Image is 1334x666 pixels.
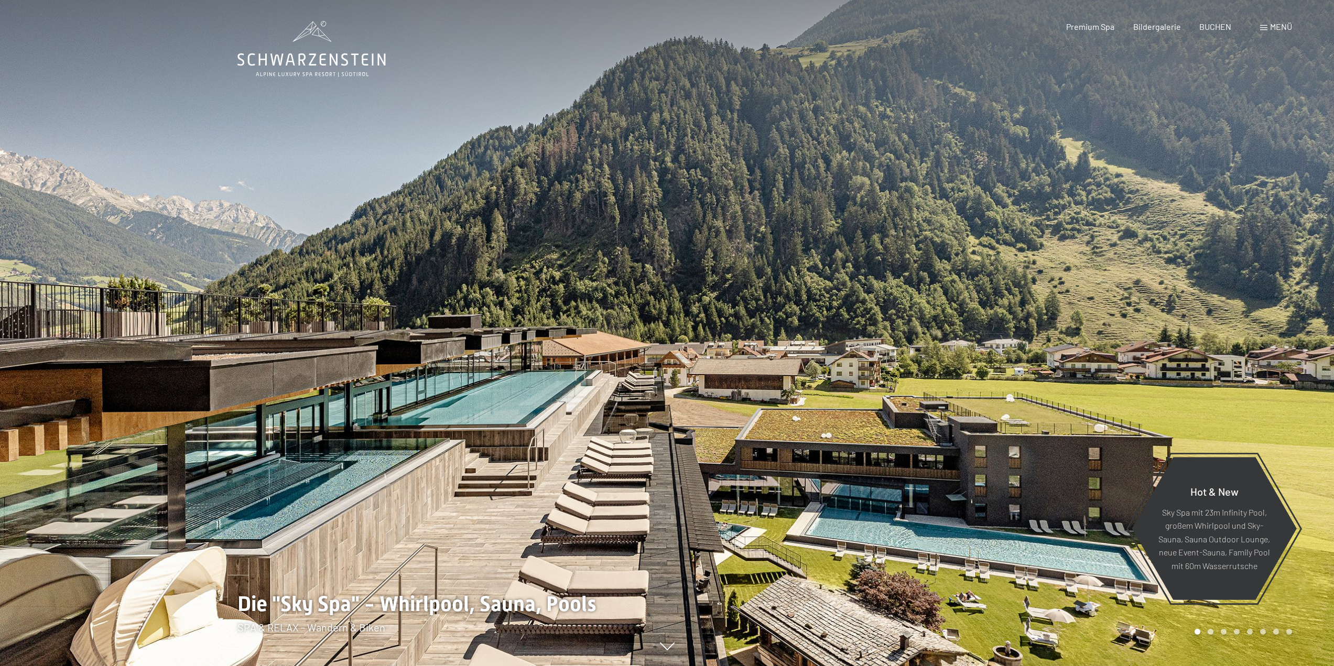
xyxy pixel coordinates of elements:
[1260,629,1266,635] div: Carousel Page 6
[1273,629,1279,635] div: Carousel Page 7
[1286,629,1292,635] div: Carousel Page 8
[1191,629,1292,635] div: Carousel Pagination
[1247,629,1253,635] div: Carousel Page 5
[1234,629,1240,635] div: Carousel Page 4
[1066,21,1114,31] a: Premium Spa
[1131,456,1297,601] a: Hot & New Sky Spa mit 23m Infinity Pool, großem Whirlpool und Sky-Sauna, Sauna Outdoor Lounge, ne...
[1195,629,1200,635] div: Carousel Page 1 (Current Slide)
[1133,21,1181,31] a: Bildergalerie
[1270,21,1292,31] span: Menü
[1157,505,1271,572] p: Sky Spa mit 23m Infinity Pool, großem Whirlpool und Sky-Sauna, Sauna Outdoor Lounge, neue Event-S...
[1221,629,1227,635] div: Carousel Page 3
[1208,629,1213,635] div: Carousel Page 2
[1199,21,1231,31] a: BUCHEN
[1190,485,1239,497] span: Hot & New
